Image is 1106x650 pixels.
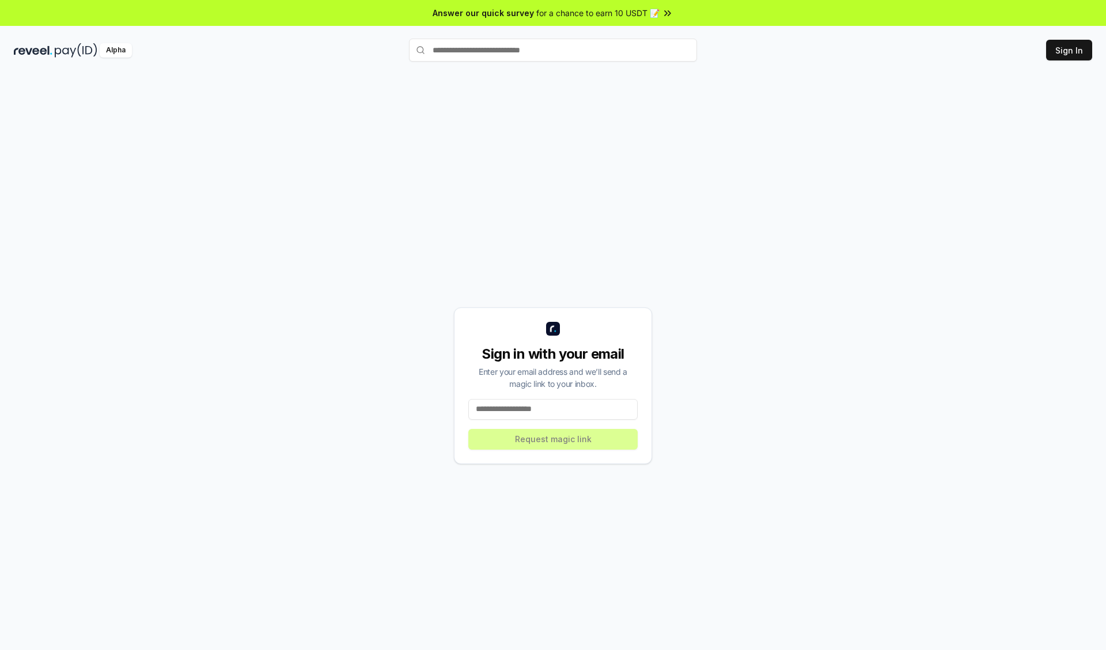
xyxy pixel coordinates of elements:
div: Alpha [100,43,132,58]
span: for a chance to earn 10 USDT 📝 [536,7,660,19]
span: Answer our quick survey [433,7,534,19]
div: Sign in with your email [468,345,638,363]
img: pay_id [55,43,97,58]
div: Enter your email address and we’ll send a magic link to your inbox. [468,366,638,390]
button: Sign In [1046,40,1092,60]
img: reveel_dark [14,43,52,58]
img: logo_small [546,322,560,336]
